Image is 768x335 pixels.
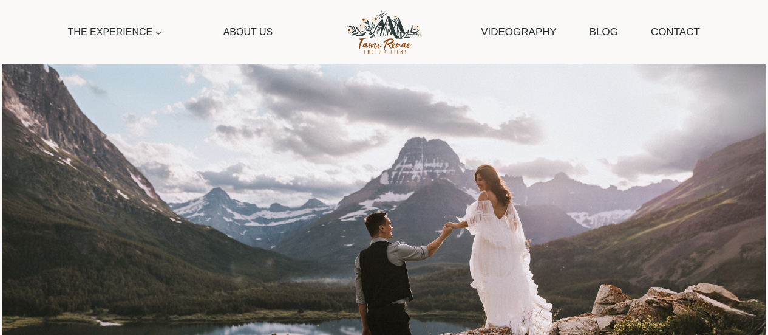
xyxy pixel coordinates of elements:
nav: Primary [62,18,279,46]
a: The Experience [62,18,168,46]
a: About Us [217,18,279,46]
a: Videography [475,16,563,47]
a: Blog [583,16,625,47]
nav: Secondary [475,16,706,47]
span: The Experience [68,24,163,40]
img: Tami Renae Photo & Films Logo [334,7,434,57]
a: Contact [645,16,706,47]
